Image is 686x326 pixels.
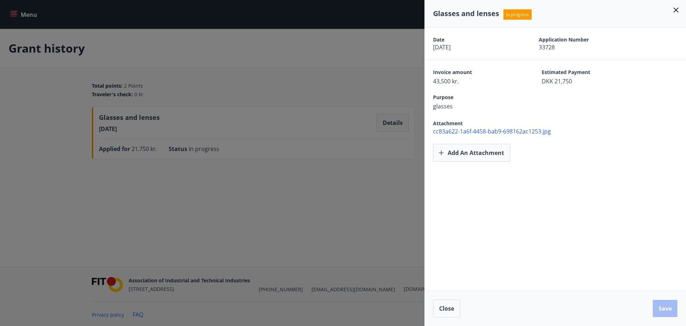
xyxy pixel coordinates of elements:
span: cc83a622-1a6f-4458-bab9-698162ac1253.jpg [433,127,686,135]
span: Estimated Payment [542,69,625,77]
span: Invoice amount [433,69,517,77]
span: Date [433,36,514,43]
span: 33728 [539,43,620,51]
span: Purpose [433,94,517,102]
button: Add an attachment [433,144,510,162]
font: glasses [433,102,453,110]
font: In progress [506,11,529,18]
span: Close [439,305,454,312]
button: Close [433,300,460,317]
font: 43,500 kr. [433,77,459,85]
span: Attachment [433,120,463,127]
span: Application Number [539,36,620,43]
font: DKK 21,750 [542,77,572,85]
font: Glasses and lenses [433,9,499,18]
font: [DATE] [433,43,451,51]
